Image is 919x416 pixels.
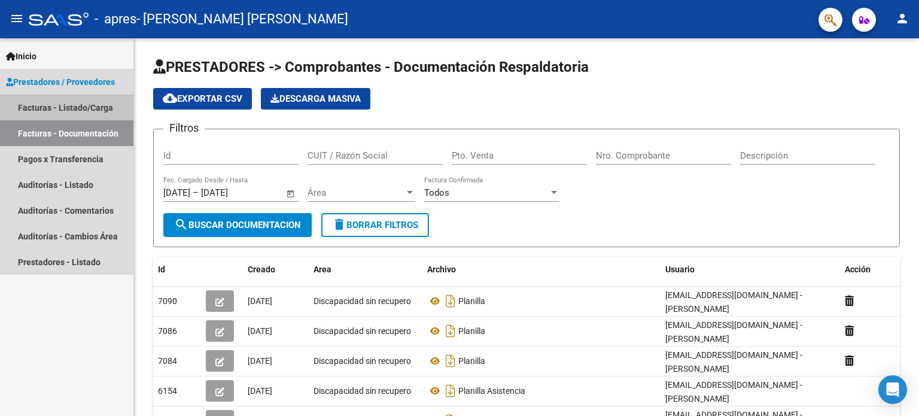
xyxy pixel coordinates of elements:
[314,296,411,306] span: Discapacidad sin recupero
[661,257,840,283] datatable-header-cell: Usuario
[153,257,201,283] datatable-header-cell: Id
[158,326,177,336] span: 7086
[443,381,458,400] i: Descargar documento
[163,187,190,198] input: Fecha inicio
[248,356,272,366] span: [DATE]
[158,296,177,306] span: 7090
[314,326,411,336] span: Discapacidad sin recupero
[314,265,331,274] span: Area
[665,265,695,274] span: Usuario
[158,356,177,366] span: 7084
[443,321,458,341] i: Descargar documento
[158,265,165,274] span: Id
[443,291,458,311] i: Descargar documento
[6,75,115,89] span: Prestadores / Proveedores
[458,326,485,336] span: Planilla
[193,187,199,198] span: –
[95,6,136,32] span: - apres
[458,296,485,306] span: Planilla
[153,59,589,75] span: PRESTADORES -> Comprobantes - Documentación Respaldatoria
[163,93,242,104] span: Exportar CSV
[163,91,177,105] mat-icon: cloud_download
[840,257,900,283] datatable-header-cell: Acción
[10,11,24,26] mat-icon: menu
[248,386,272,396] span: [DATE]
[261,88,370,110] app-download-masive: Descarga masiva de comprobantes (adjuntos)
[284,187,298,201] button: Open calendar
[321,213,429,237] button: Borrar Filtros
[309,257,422,283] datatable-header-cell: Area
[314,386,411,396] span: Discapacidad sin recupero
[163,120,205,136] h3: Filtros
[153,88,252,110] button: Exportar CSV
[261,88,370,110] button: Descarga Masiva
[895,11,909,26] mat-icon: person
[665,320,802,344] span: [EMAIL_ADDRESS][DOMAIN_NAME] - [PERSON_NAME]
[243,257,309,283] datatable-header-cell: Creado
[158,386,177,396] span: 6154
[6,50,36,63] span: Inicio
[174,217,188,232] mat-icon: search
[665,290,802,314] span: [EMAIL_ADDRESS][DOMAIN_NAME] - [PERSON_NAME]
[201,187,259,198] input: Fecha fin
[248,265,275,274] span: Creado
[424,187,449,198] span: Todos
[665,350,802,374] span: [EMAIL_ADDRESS][DOMAIN_NAME] - [PERSON_NAME]
[163,213,312,237] button: Buscar Documentacion
[665,380,802,403] span: [EMAIL_ADDRESS][DOMAIN_NAME] - [PERSON_NAME]
[427,265,456,274] span: Archivo
[332,217,346,232] mat-icon: delete
[422,257,661,283] datatable-header-cell: Archivo
[136,6,348,32] span: - [PERSON_NAME] [PERSON_NAME]
[248,326,272,336] span: [DATE]
[314,356,411,366] span: Discapacidad sin recupero
[458,386,525,396] span: Planilla Asistencia
[443,351,458,371] i: Descargar documento
[308,187,404,198] span: Área
[458,356,485,366] span: Planilla
[248,296,272,306] span: [DATE]
[878,375,907,404] div: Open Intercom Messenger
[332,220,418,230] span: Borrar Filtros
[270,93,361,104] span: Descarga Masiva
[845,265,871,274] span: Acción
[174,220,301,230] span: Buscar Documentacion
